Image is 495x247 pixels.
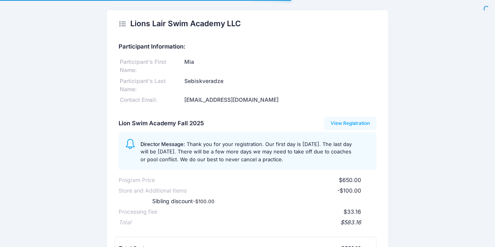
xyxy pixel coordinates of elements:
div: Processing Fee [119,208,157,216]
span: $650.00 [339,177,361,183]
div: Participant's First Name: [119,58,183,74]
div: Contact Email: [119,96,183,104]
div: $583.16 [131,218,362,227]
div: -$100.00 [187,187,362,195]
h2: Lions Lair Swim Academy LLC [130,19,241,28]
div: Sibling discount [137,197,292,206]
h5: Participant Information: [119,43,377,50]
div: $33.16 [157,208,362,216]
div: Participant's Last Name: [119,77,183,94]
h5: Lion Swim Academy Fall 2025 [119,120,204,127]
div: Mia [183,58,377,74]
span: Director Message: [140,141,185,147]
small: -$100.00 [193,198,214,204]
div: [EMAIL_ADDRESS][DOMAIN_NAME] [183,96,377,104]
div: Total [119,218,131,227]
a: View Registration [324,117,377,130]
div: Sebiskveradze [183,77,377,94]
div: Program Price [119,176,155,184]
div: Store and Additional Items [119,187,187,195]
span: Thank you for your registration. Our first day is [DATE]. The last day will be [DATE]. There will... [140,141,352,162]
